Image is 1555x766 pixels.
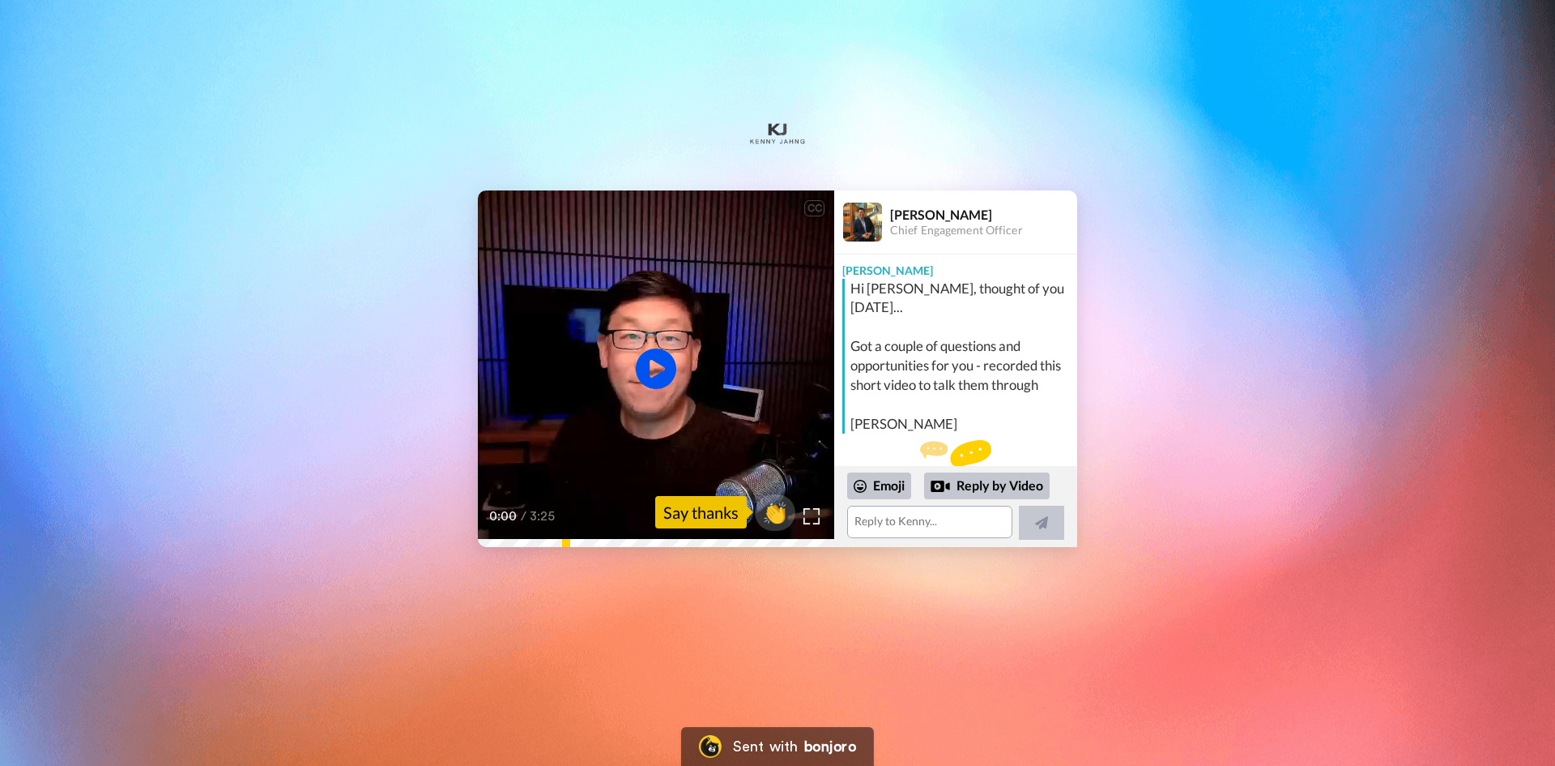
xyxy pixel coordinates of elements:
[755,494,795,531] button: 👏
[755,499,795,525] span: 👏
[521,507,526,526] span: /
[745,101,810,166] img: Kenny Jahng logo
[655,496,747,528] div: Say thanks
[530,507,558,526] span: 3:25
[843,203,882,242] img: Profile Image
[803,508,820,524] img: Full screen
[804,200,824,216] div: CC
[920,440,991,473] img: message.svg
[890,224,1076,238] div: Chief Engagement Officer
[834,440,1077,499] div: Send [PERSON_NAME] a reply.
[931,477,950,496] div: Reply by Video
[847,473,911,499] div: Emoji
[924,473,1050,500] div: Reply by Video
[890,207,1076,222] div: [PERSON_NAME]
[489,507,518,526] span: 0:00
[850,279,1073,434] div: Hi [PERSON_NAME], thought of you [DATE]... Got a couple of questions and opportunities for you - ...
[834,255,1077,279] div: [PERSON_NAME]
